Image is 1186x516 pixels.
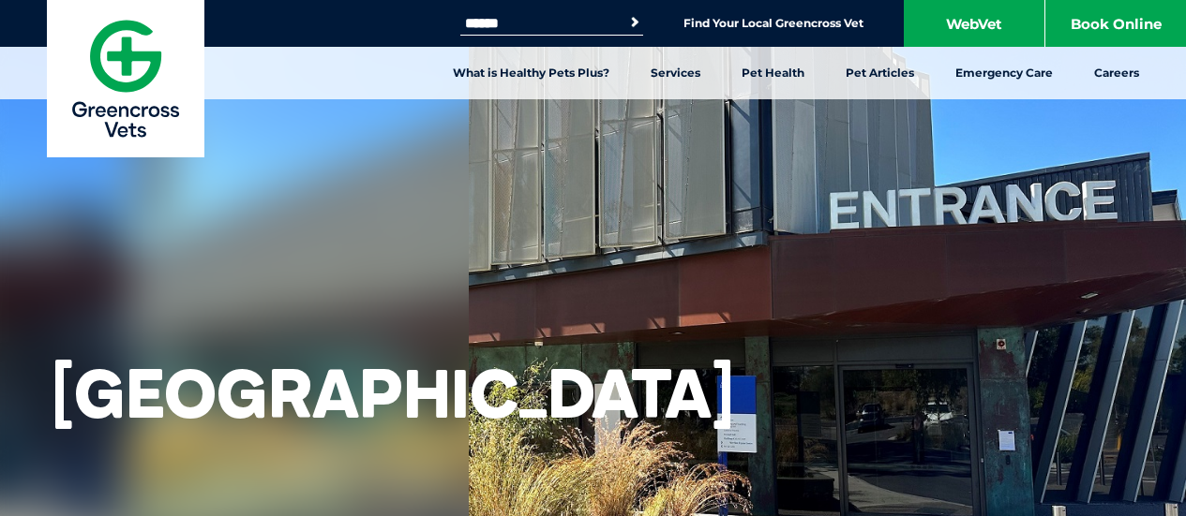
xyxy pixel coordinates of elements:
button: Search [625,13,644,32]
a: Careers [1073,47,1160,99]
a: Services [630,47,721,99]
a: Pet Health [721,47,825,99]
h1: [GEOGRAPHIC_DATA] [52,353,734,434]
a: Emergency Care [935,47,1073,99]
a: Pet Articles [825,47,935,99]
a: What is Healthy Pets Plus? [432,47,630,99]
a: Find Your Local Greencross Vet [683,16,863,31]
